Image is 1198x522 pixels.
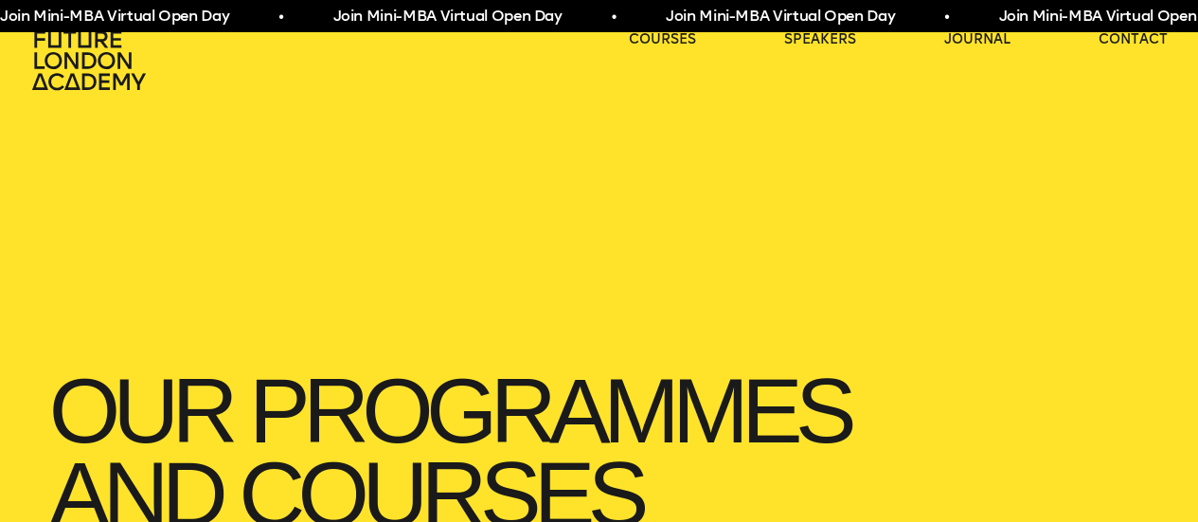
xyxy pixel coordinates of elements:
[784,30,856,49] a: speakers
[944,30,1010,49] a: journal
[1099,30,1168,49] a: contact
[931,6,936,28] span: •
[629,30,696,49] a: courses
[265,6,270,28] span: •
[598,6,602,28] span: •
